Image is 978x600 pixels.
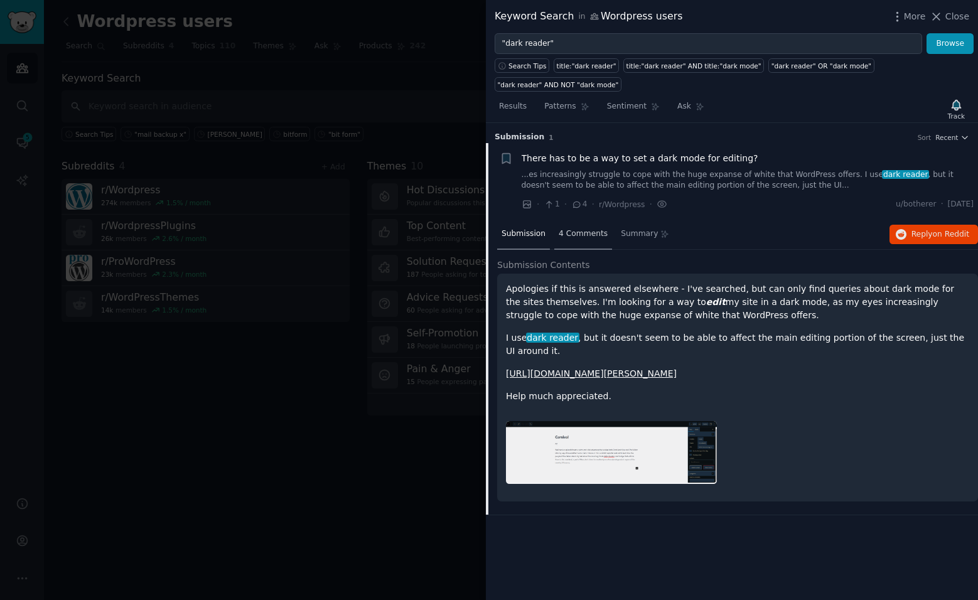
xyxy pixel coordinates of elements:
span: dark reader [882,170,929,179]
span: on Reddit [933,230,969,238]
span: Summary [621,228,658,240]
button: Close [930,10,969,23]
span: u/botherer [896,199,937,210]
span: dark reader [526,333,579,343]
div: Keyword Search Wordpress users [495,9,682,24]
a: Results [495,97,531,122]
div: Sort [918,133,932,142]
span: Recent [935,133,958,142]
a: Sentiment [603,97,664,122]
span: Ask [677,101,691,112]
span: 4 [571,199,587,210]
span: Submission [502,228,545,240]
span: 1 [549,134,553,141]
button: Replyon Reddit [889,225,978,245]
a: "dark reader" OR "dark mode" [768,58,874,73]
a: Patterns [540,97,593,122]
a: "dark reader" AND NOT "dark mode" [495,77,621,92]
span: 4 Comments [559,228,608,240]
span: Patterns [544,101,576,112]
span: r/Wordpress [599,200,645,209]
a: ...es increasingly struggle to cope with the huge expanse of white that WordPress offers. I useda... [522,169,974,191]
div: "dark reader" OR "dark mode" [771,62,871,70]
button: Browse [927,33,974,55]
span: Results [499,101,527,112]
span: More [904,10,926,23]
span: [DATE] [948,199,974,210]
span: in [578,11,585,23]
span: Submission Contents [497,259,590,272]
a: There has to be a way to set a dark mode for editing? [522,152,758,165]
div: title:"dark reader" AND title:"dark mode" [626,62,761,70]
span: Close [945,10,969,23]
a: title:"dark reader" [554,58,619,73]
span: Submission [495,132,544,143]
button: More [891,10,926,23]
a: title:"dark reader" AND title:"dark mode" [623,58,764,73]
a: [URL][DOMAIN_NAME][PERSON_NAME] [506,368,677,378]
span: Reply [911,229,969,240]
span: · [537,198,539,211]
button: Track [943,96,969,122]
em: edit [706,297,726,307]
div: Track [948,112,965,121]
span: · [592,198,594,211]
div: title:"dark reader" [557,62,616,70]
a: Ask [673,97,709,122]
span: Sentiment [607,101,647,112]
img: There has to be a way to set a dark mode for editing? [506,421,717,483]
span: · [941,199,943,210]
p: Apologies if this is answered elsewhere - I've searched, but can only find queries about dark mod... [506,282,969,322]
div: "dark reader" AND NOT "dark mode" [498,80,619,89]
span: 1 [544,199,559,210]
span: Search Tips [508,62,547,70]
button: Search Tips [495,58,549,73]
button: Recent [935,133,969,142]
span: · [649,198,652,211]
p: Help much appreciated. [506,390,969,403]
input: Try a keyword related to your business [495,33,922,55]
span: · [564,198,567,211]
p: I use , but it doesn't seem to be able to affect the main editing portion of the screen, just the... [506,331,969,358]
